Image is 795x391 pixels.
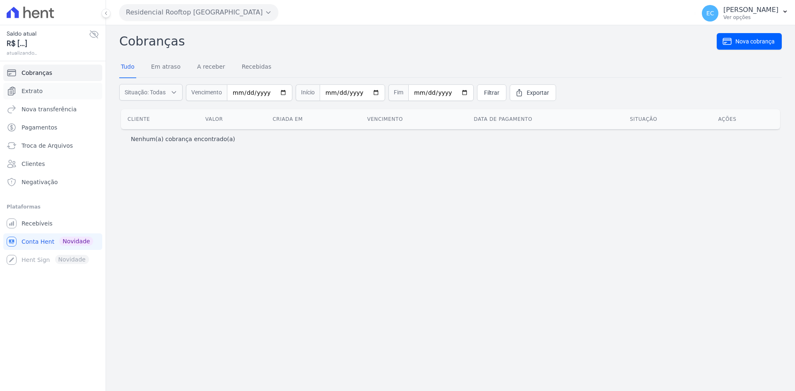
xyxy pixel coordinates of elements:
[623,109,711,129] th: Situação
[59,237,93,246] span: Novidade
[3,101,102,118] a: Nova transferência
[186,84,227,101] span: Vencimento
[22,219,53,228] span: Recebíveis
[240,57,273,78] a: Recebidas
[195,57,227,78] a: A receber
[527,89,549,97] span: Exportar
[119,4,278,21] button: Residencial Rooftop [GEOGRAPHIC_DATA]
[388,84,408,101] span: Fim
[121,109,199,129] th: Cliente
[735,37,775,46] span: Nova cobrança
[119,32,717,50] h2: Cobranças
[3,83,102,99] a: Extrato
[3,65,102,81] a: Cobranças
[22,69,52,77] span: Cobranças
[7,38,89,49] span: R$ [...]
[467,109,623,129] th: Data de pagamento
[119,57,136,78] a: Tudo
[7,202,99,212] div: Plataformas
[3,137,102,154] a: Troca de Arquivos
[125,88,166,96] span: Situação: Todas
[22,178,58,186] span: Negativação
[695,2,795,25] button: EC [PERSON_NAME] Ver opções
[22,160,45,168] span: Clientes
[711,109,780,129] th: Ações
[22,142,73,150] span: Troca de Arquivos
[3,233,102,250] a: Conta Hent Novidade
[199,109,266,129] th: Valor
[7,49,89,57] span: atualizando...
[3,174,102,190] a: Negativação
[723,6,778,14] p: [PERSON_NAME]
[7,65,99,268] nav: Sidebar
[22,105,77,113] span: Nova transferência
[706,10,714,16] span: EC
[723,14,778,21] p: Ver opções
[131,135,235,143] p: Nenhum(a) cobrança encontrado(a)
[22,123,57,132] span: Pagamentos
[7,29,89,38] span: Saldo atual
[296,84,320,101] span: Início
[22,237,54,246] span: Conta Hent
[22,87,43,95] span: Extrato
[3,119,102,136] a: Pagamentos
[3,156,102,172] a: Clientes
[717,33,782,50] a: Nova cobrança
[3,215,102,232] a: Recebíveis
[361,109,467,129] th: Vencimento
[149,57,182,78] a: Em atraso
[119,84,183,101] button: Situação: Todas
[484,89,499,97] span: Filtrar
[477,84,506,101] a: Filtrar
[266,109,360,129] th: Criada em
[510,84,556,101] a: Exportar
